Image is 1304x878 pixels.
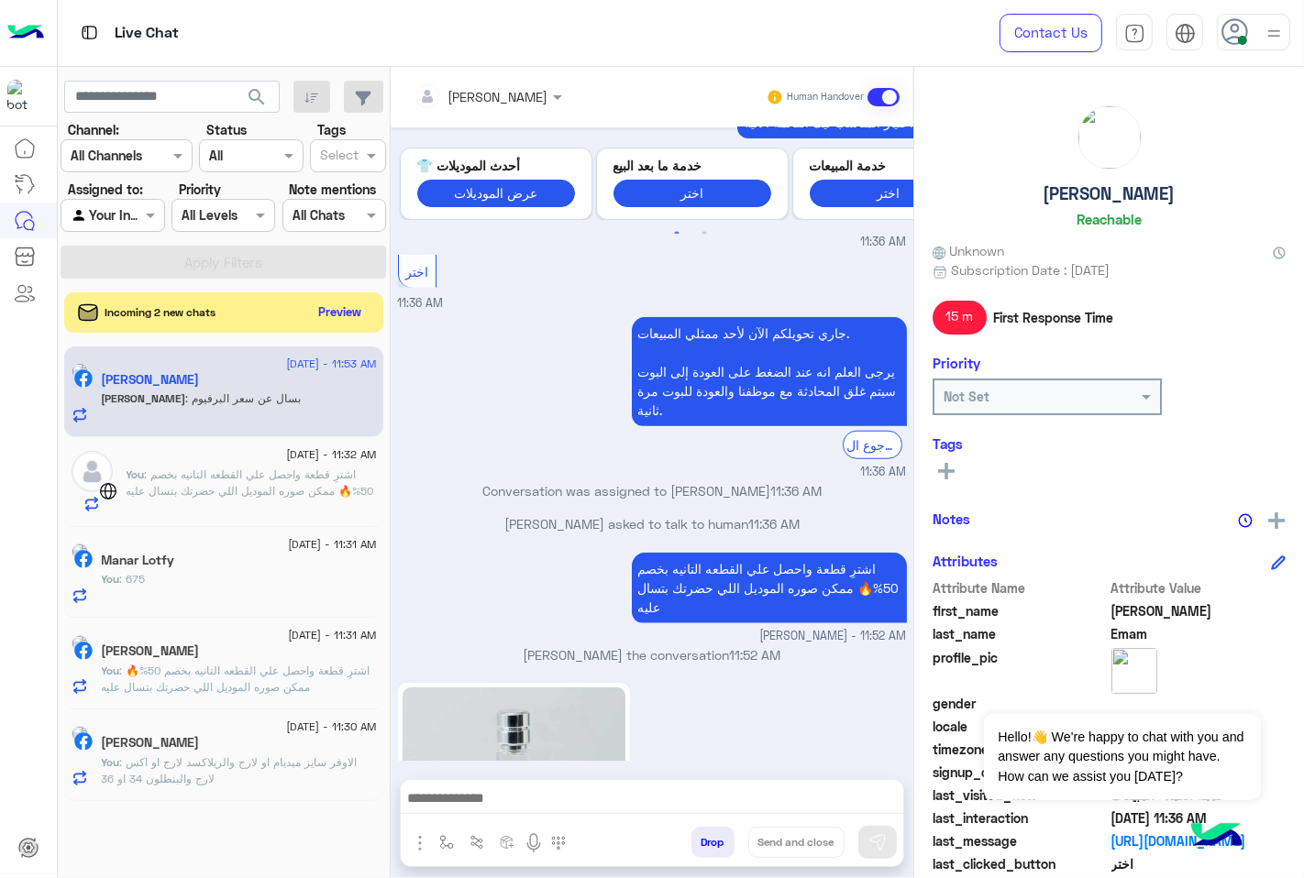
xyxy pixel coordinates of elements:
[235,81,280,120] button: search
[810,156,967,175] p: خدمة المبيعات
[405,264,428,280] span: اختر
[933,717,1108,736] span: locale
[632,553,907,623] p: 13/9/2025, 11:52 AM
[951,260,1110,280] span: Subscription Date : [DATE]
[398,296,444,310] span: 11:36 AM
[933,785,1108,805] span: last_visited_flow
[68,120,119,139] label: Channel:
[933,510,970,527] h6: Notes
[7,80,40,113] img: 713415422032625
[102,664,370,694] span: اشترِ قطعة واحصل علي القطعه التانيه بخصم 50%🔥 ممكن صوره الموديل اللي حضرتك بتسال عليه
[1111,578,1287,598] span: Attribute Value
[933,355,980,371] h6: Priority
[1111,624,1287,643] span: Emam
[933,854,1108,873] span: last_clicked_button
[462,827,492,857] button: Trigger scenario
[74,732,93,751] img: Facebook
[933,694,1108,713] span: gender
[288,536,376,553] span: [DATE] - 11:31 AM
[730,647,781,663] span: 11:52 AM
[868,833,887,851] img: send message
[760,628,907,645] span: [PERSON_NAME] - 11:52 AM
[179,180,221,199] label: Priority
[72,726,88,742] img: picture
[1111,808,1287,828] span: 2025-09-13T08:36:42.87Z
[933,601,1108,620] span: first_name
[1044,183,1176,204] h5: [PERSON_NAME]
[1111,831,1287,851] a: [URL][DOMAIN_NAME]
[1111,648,1157,694] img: picture
[417,156,575,175] p: أحدث الموديلات 👕
[61,246,386,279] button: Apply Filters
[551,836,566,851] img: make a call
[409,832,431,854] img: send attachment
[7,14,44,52] img: Logo
[127,467,374,498] span: اشترِ قطعة واحصل علي القطعه التانيه بخصم 50%🔥 ممكن صوره الموديل اللي حضرتك بتسال عليه
[933,301,987,334] span: 15 m
[933,648,1108,690] span: profile_pic
[984,714,1260,800] span: Hello!👋 We're happy to chat with you and answer any questions you might have. How can we assist y...
[933,241,1004,260] span: Unknown
[115,21,179,46] p: Live Chat
[78,21,101,44] img: tab
[1111,854,1287,873] span: اختر
[691,827,735,858] button: Drop
[613,180,771,206] button: اختر
[288,627,376,643] span: [DATE] - 11:31 AM
[317,120,346,139] label: Tags
[1116,14,1153,52] a: tab
[770,483,822,499] span: 11:36 AM
[1124,23,1145,44] img: tab
[417,180,575,206] button: عرض الموديلات
[1175,23,1196,44] img: tab
[105,304,216,321] span: Incoming 2 new chats
[102,664,120,677] span: You
[72,635,88,652] img: picture
[439,835,454,850] img: select flow
[68,180,143,199] label: Assigned to:
[72,451,113,492] img: defaultAdmin.png
[523,832,545,854] img: send voice note
[102,553,175,568] h5: Manar Lotfy
[398,481,907,500] p: Conversation was assigned to [PERSON_NAME]
[695,225,713,243] button: 2 of 2
[787,90,864,104] small: Human Handover
[120,572,146,586] span: 675
[500,835,514,850] img: create order
[398,514,907,533] p: [PERSON_NAME] asked to talk to human
[102,643,200,659] h5: Omar Abuelmkarem
[186,391,302,405] span: بسال عن سعر البرفيوم
[933,740,1108,759] span: timezone
[74,369,93,388] img: Facebook
[246,86,268,108] span: search
[933,553,998,569] h6: Attributes
[843,431,902,459] div: الرجوع ال Bot
[286,719,376,735] span: [DATE] - 11:30 AM
[810,180,967,206] button: اختر
[432,827,462,857] button: select flow
[289,180,376,199] label: Note mentions
[613,156,771,175] p: خدمة ما بعد البيع
[861,464,907,481] span: 11:36 AM
[861,234,907,251] span: 11:36 AM
[102,755,358,785] span: الاوفر سايز ميديام او لارج والريلاكسد لارج او اكس لارج والبنطلون 34 او 36
[1238,513,1253,528] img: notes
[1077,211,1142,227] h6: Reachable
[1078,106,1141,169] img: picture
[1263,22,1286,45] img: profile
[127,467,145,481] span: You
[102,735,200,751] h5: Mohammed Salah
[933,578,1108,598] span: Attribute Name
[311,299,370,325] button: Preview
[470,835,484,850] img: Trigger scenario
[1185,805,1249,869] img: hulul-logo.png
[286,446,376,463] span: [DATE] - 11:32 AM
[933,763,1108,782] span: signup_date
[668,225,686,243] button: 1 of 2
[317,145,359,169] div: Select
[933,624,1108,643] span: last_name
[99,482,117,500] img: WebChat
[398,645,907,664] p: [PERSON_NAME] the conversation
[492,827,523,857] button: create order
[286,356,376,372] span: [DATE] - 11:53 AM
